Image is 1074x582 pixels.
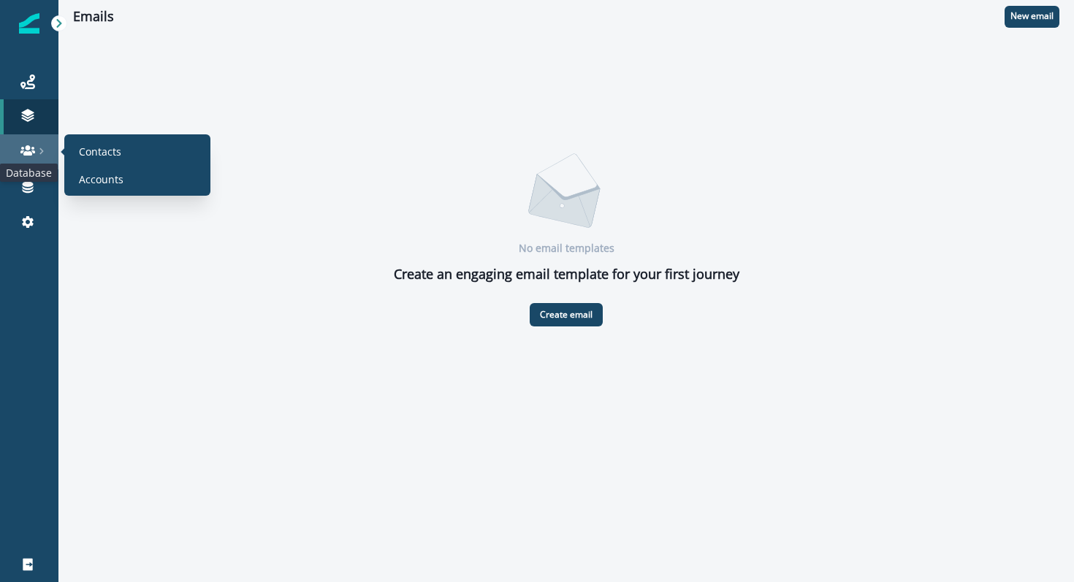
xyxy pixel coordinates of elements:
button: Create email [530,303,603,326]
img: Email [525,146,609,231]
p: Contacts [79,144,121,159]
p: New email [1010,11,1054,21]
p: Create email [540,310,593,320]
img: Inflection [19,13,39,34]
p: Accounts [79,172,123,187]
a: Accounts [70,168,205,190]
p: Create an engaging email template for your first journey [394,264,739,284]
a: Contacts [70,140,205,162]
h1: Emails [73,9,114,25]
button: New email [1005,6,1059,28]
p: No email templates [519,240,614,256]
